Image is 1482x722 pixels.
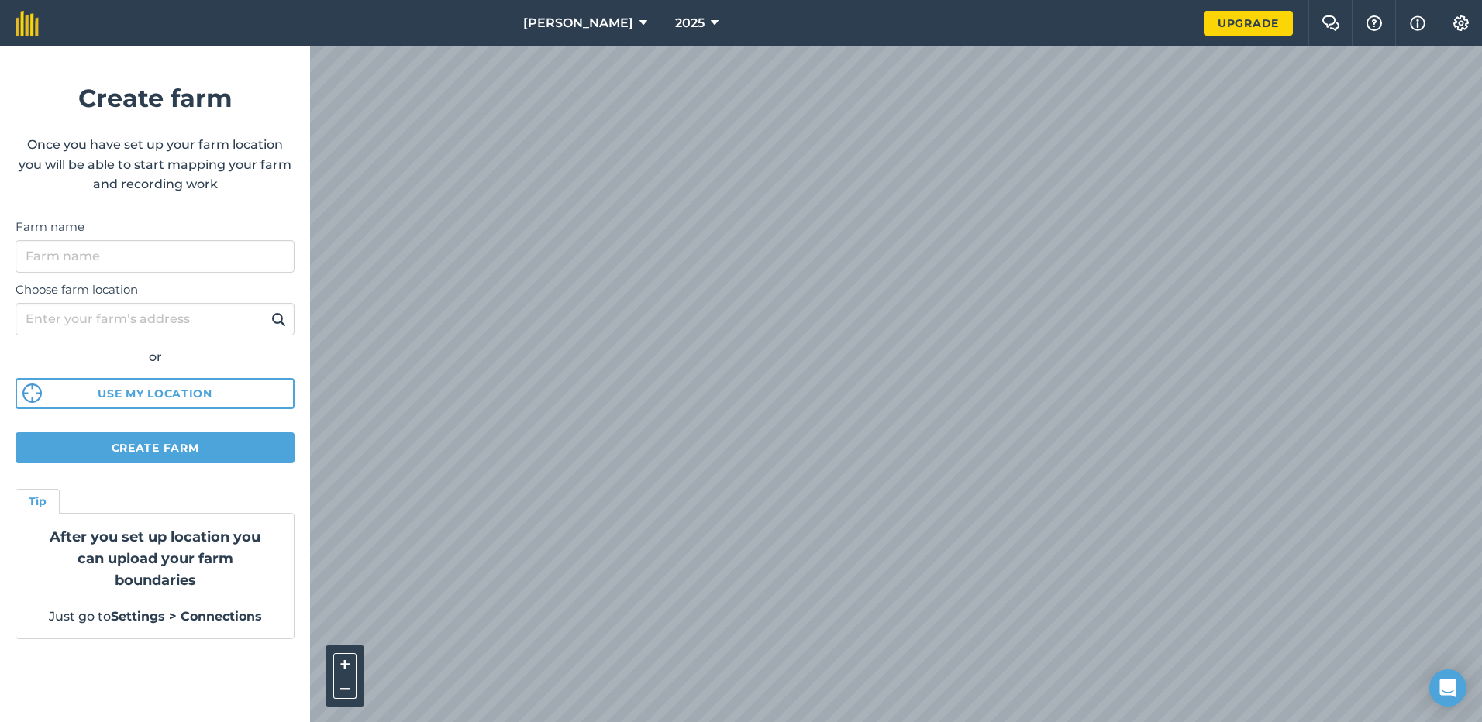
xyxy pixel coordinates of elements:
p: Just go to [35,607,275,627]
img: A question mark icon [1365,15,1384,31]
a: Upgrade [1204,11,1293,36]
h4: Tip [29,493,47,510]
img: fieldmargin Logo [16,11,39,36]
img: A cog icon [1452,15,1470,31]
label: Farm name [16,218,295,236]
img: svg+xml;base64,PHN2ZyB4bWxucz0iaHR0cDovL3d3dy53My5vcmcvMjAwMC9zdmciIHdpZHRoPSIxOSIgaGVpZ2h0PSIyNC... [271,310,286,328]
input: Farm name [16,240,295,273]
label: Choose farm location [16,280,295,299]
button: + [333,653,357,676]
p: Once you have set up your farm location you will be able to start mapping your farm and recording... [16,135,295,194]
img: svg%3e [22,383,42,403]
strong: Settings > Connections [111,609,262,624]
span: [PERSON_NAME] [523,14,633,33]
button: Use my location [16,378,295,409]
span: 2025 [675,14,705,33]
div: Open Intercom Messenger [1429,669,1466,707]
img: svg+xml;base64,PHN2ZyB4bWxucz0iaHR0cDovL3d3dy53My5vcmcvMjAwMC9zdmciIHdpZHRoPSIxNyIgaGVpZ2h0PSIxNy... [1410,14,1425,33]
button: – [333,676,357,699]
input: Enter your farm’s address [16,303,295,335]
button: Create farm [16,432,295,463]
h1: Create farm [16,78,295,118]
div: or [16,347,295,367]
img: Two speech bubbles overlapping with the left bubble in the forefront [1322,15,1340,31]
strong: After you set up location you can upload your farm boundaries [50,528,260,589]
